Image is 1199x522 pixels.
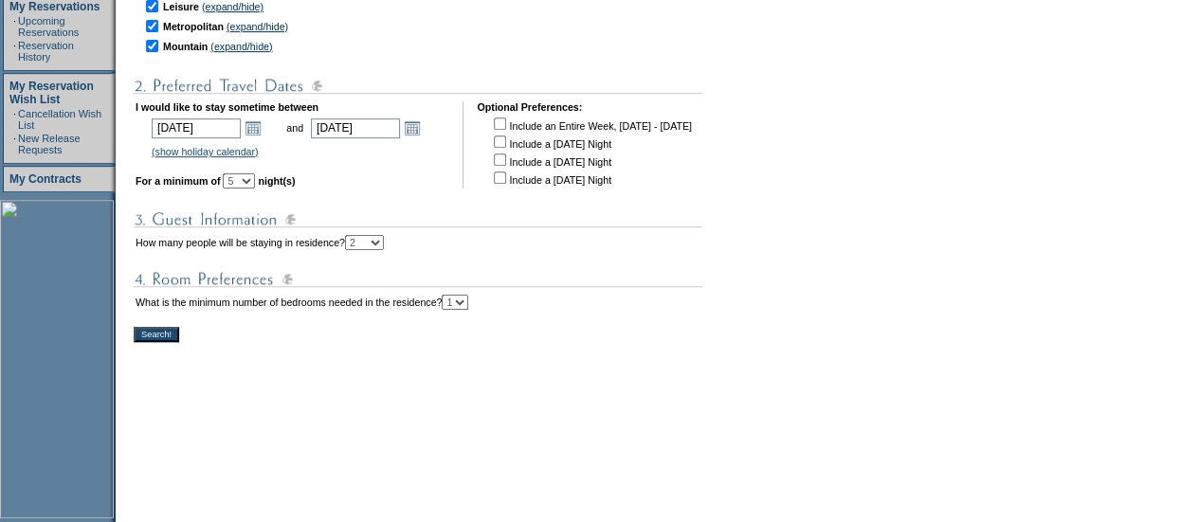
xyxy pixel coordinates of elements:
[136,101,318,113] b: I would like to stay sometime between
[243,117,263,138] a: Open the calendar popup.
[18,15,79,38] a: Upcoming Reservations
[477,101,582,113] b: Optional Preferences:
[9,80,94,106] a: My Reservation Wish List
[136,295,468,310] td: What is the minimum number of bedrooms needed in the residence?
[136,175,220,187] b: For a minimum of
[9,172,82,186] a: My Contracts
[13,133,16,155] td: ·
[163,41,208,52] b: Mountain
[136,235,384,250] td: How many people will be staying in residence?
[18,133,80,155] a: New Release Requests
[283,115,306,141] td: and
[227,21,288,32] a: (expand/hide)
[13,15,16,38] td: ·
[490,115,691,187] td: Include an Entire Week, [DATE] - [DATE] Include a [DATE] Night Include a [DATE] Night Include a [...
[210,41,272,52] a: (expand/hide)
[13,40,16,63] td: ·
[152,118,241,138] input: Date format: M/D/Y. Shortcut keys: [T] for Today. [UP] or [.] for Next Day. [DOWN] or [,] for Pre...
[18,40,74,63] a: Reservation History
[152,146,259,157] a: (show holiday calendar)
[202,1,263,12] a: (expand/hide)
[163,21,224,32] b: Metropolitan
[134,327,179,342] input: Search!
[402,117,423,138] a: Open the calendar popup.
[18,108,101,131] a: Cancellation Wish List
[258,175,295,187] b: night(s)
[13,108,16,131] td: ·
[163,1,199,12] b: Leisure
[311,118,400,138] input: Date format: M/D/Y. Shortcut keys: [T] for Today. [UP] or [.] for Next Day. [DOWN] or [,] for Pre...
